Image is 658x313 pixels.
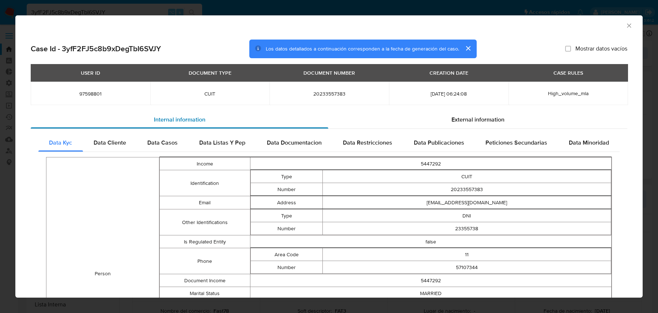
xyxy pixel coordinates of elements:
[322,248,611,261] td: 11
[250,170,322,183] td: Type
[250,183,322,196] td: Number
[425,67,473,79] div: CREATION DATE
[549,67,587,79] div: CASE RULES
[184,67,236,79] div: DOCUMENT TYPE
[160,209,250,235] td: Other Identifications
[94,138,126,147] span: Data Cliente
[160,235,250,248] td: Is Regulated Entity
[160,287,250,300] td: Marital Status
[575,45,627,52] span: Mostrar datos vacíos
[49,138,72,147] span: Data Kyc
[250,209,322,222] td: Type
[31,111,627,128] div: Detailed info
[299,67,359,79] div: DOCUMENT NUMBER
[625,22,632,29] button: Cerrar ventana
[322,183,611,196] td: 20233557383
[266,45,459,52] span: Los datos detallados a continuación corresponden a la fecha de generación del caso.
[250,287,612,300] td: MARRIED
[159,90,261,97] span: CUIT
[250,157,612,170] td: 5447292
[485,138,547,147] span: Peticiones Secundarias
[250,222,322,235] td: Number
[414,138,464,147] span: Data Publicaciones
[398,90,500,97] span: [DATE] 06:24:08
[322,209,611,222] td: DNI
[39,90,141,97] span: 97598801
[451,115,504,124] span: External information
[250,274,612,287] td: 5447292
[154,115,205,124] span: Internal information
[76,67,105,79] div: USER ID
[322,222,611,235] td: 23355738
[278,90,380,97] span: 20233557383
[565,46,571,52] input: Mostrar datos vacíos
[322,261,611,274] td: 57107344
[459,40,477,57] button: cerrar
[15,15,643,298] div: closure-recommendation-modal
[160,170,250,196] td: Identification
[250,235,612,248] td: false
[160,196,250,209] td: Email
[31,44,161,53] h2: Case Id - 3yfF2FJ5c8b9xDegTbI6SVJY
[250,248,322,261] td: Area Code
[199,138,245,147] span: Data Listas Y Pep
[160,157,250,170] td: Income
[250,196,322,209] td: Address
[147,138,178,147] span: Data Casos
[343,138,392,147] span: Data Restricciones
[160,248,250,274] td: Phone
[322,170,611,183] td: CUIT
[160,274,250,287] td: Document Income
[267,138,322,147] span: Data Documentacion
[548,90,589,97] span: High_volume_mla
[322,196,611,209] td: [EMAIL_ADDRESS][DOMAIN_NAME]
[250,261,322,274] td: Number
[38,134,620,152] div: Detailed internal info
[569,138,609,147] span: Data Minoridad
